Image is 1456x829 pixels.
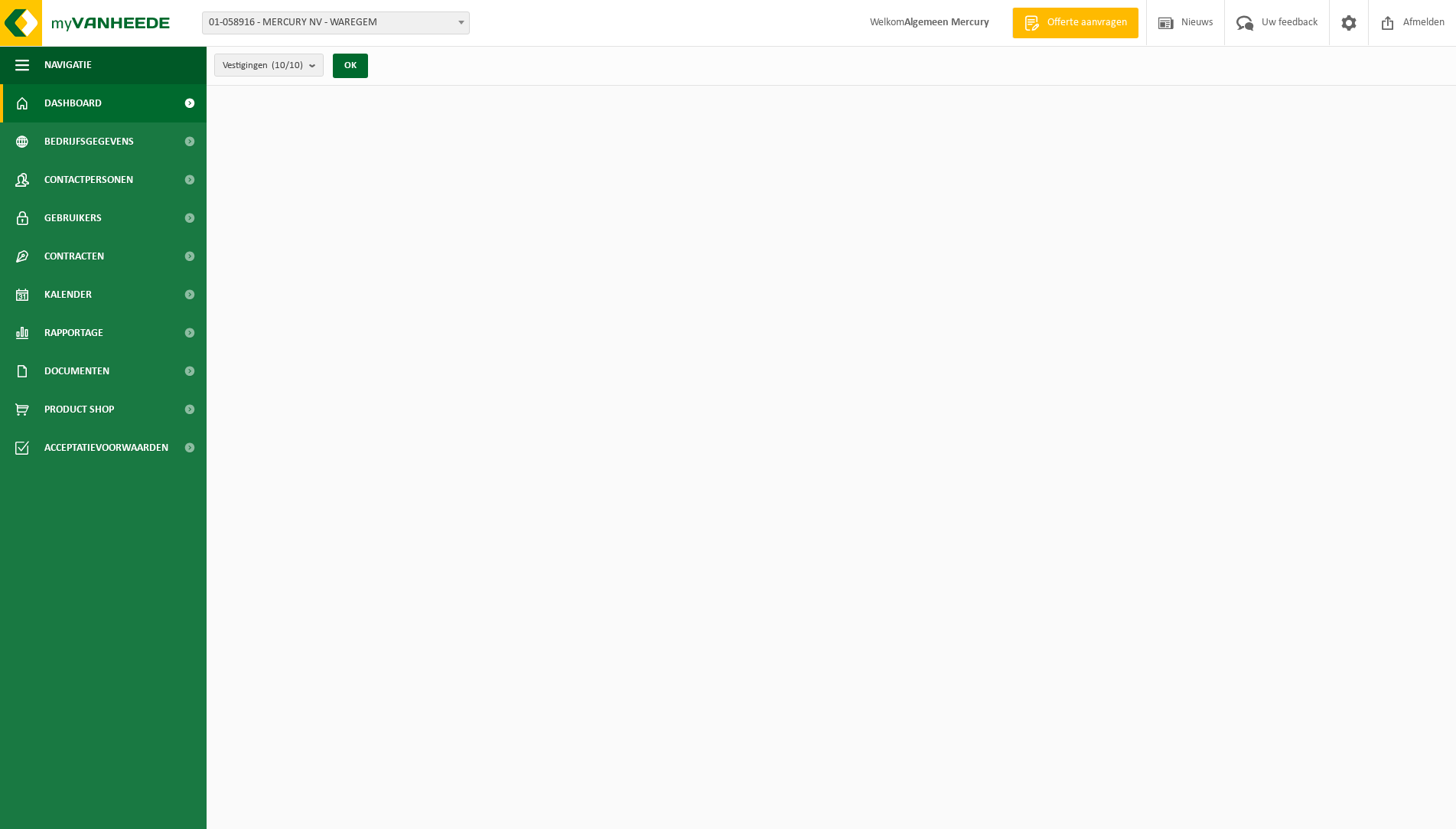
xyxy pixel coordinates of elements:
[44,314,103,352] span: Rapportage
[44,122,134,161] span: Bedrijfsgegevens
[44,352,109,390] span: Documenten
[44,161,133,199] span: Contactpersonen
[44,199,102,237] span: Gebruikers
[44,84,102,122] span: Dashboard
[203,12,469,34] span: 01-058916 - MERCURY NV - WAREGEM
[44,46,92,84] span: Navigatie
[202,11,470,34] span: 01-058916 - MERCURY NV - WAREGEM
[44,276,92,314] span: Kalender
[44,390,114,429] span: Product Shop
[272,60,303,70] count: (10/10)
[44,429,168,467] span: Acceptatievoorwaarden
[1044,15,1131,31] span: Offerte aanvragen
[214,54,324,77] button: Vestigingen(10/10)
[44,237,104,276] span: Contracten
[1012,8,1138,38] a: Offerte aanvragen
[333,54,368,78] button: OK
[223,54,303,77] span: Vestigingen
[904,17,989,28] strong: Algemeen Mercury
